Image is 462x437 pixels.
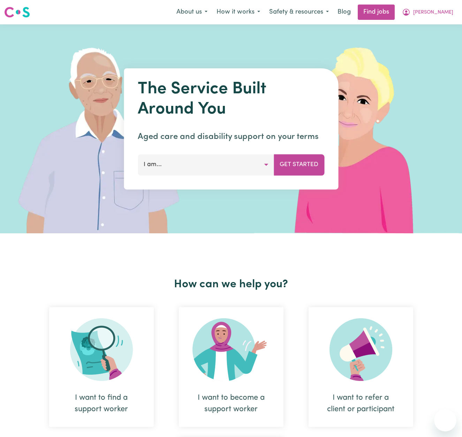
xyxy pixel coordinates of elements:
[434,409,456,431] iframe: Button to launch messaging window
[138,79,324,119] h1: The Service Built Around You
[397,5,458,19] button: My Account
[138,154,274,175] button: I am...
[66,392,137,415] div: I want to find a support worker
[325,392,396,415] div: I want to refer a client or participant
[330,318,392,381] img: Refer
[333,5,355,20] a: Blog
[138,131,324,143] p: Aged care and disability support on your terms
[196,392,267,415] div: I want to become a support worker
[37,278,426,291] h2: How can we help you?
[265,5,333,19] button: Safety & resources
[413,9,453,16] span: [PERSON_NAME]
[70,318,133,381] img: Search
[358,5,395,20] a: Find jobs
[179,307,283,427] div: I want to become a support worker
[4,6,30,18] img: Careseekers logo
[212,5,265,19] button: How it works
[192,318,270,381] img: Become Worker
[274,154,324,175] button: Get Started
[4,4,30,20] a: Careseekers logo
[49,307,154,427] div: I want to find a support worker
[172,5,212,19] button: About us
[309,307,413,427] div: I want to refer a client or participant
